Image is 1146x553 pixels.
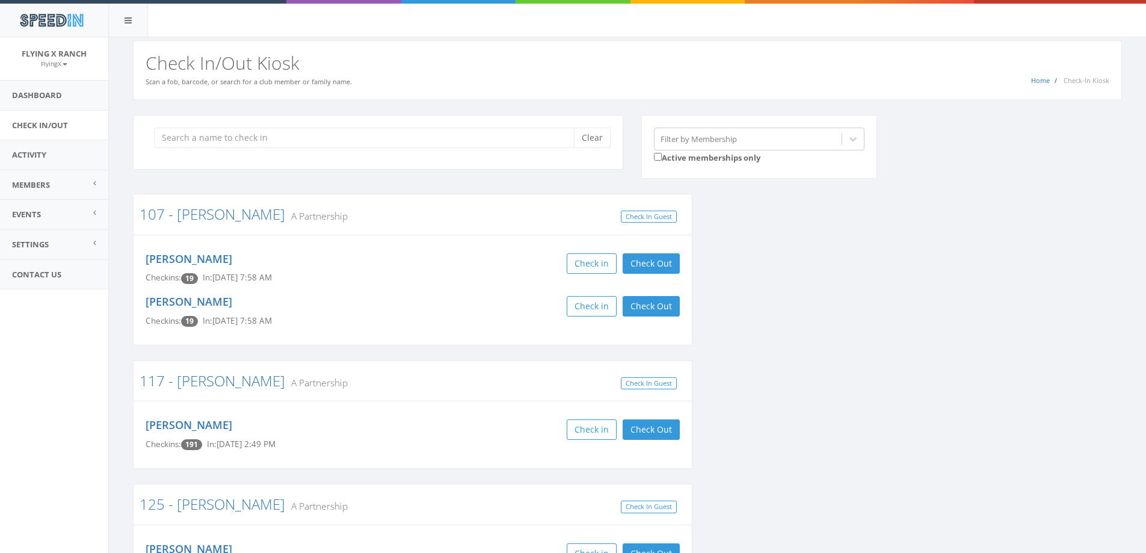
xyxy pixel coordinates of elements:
span: Checkin count [181,439,202,450]
a: 117 - [PERSON_NAME] [140,371,285,391]
button: Check in [567,253,617,274]
a: [PERSON_NAME] [146,252,232,266]
input: Search a name to check in [154,128,583,148]
button: Clear [574,128,611,148]
small: A Partnership [285,209,348,223]
a: [PERSON_NAME] [146,418,232,432]
span: Flying X Ranch [22,48,87,59]
span: Checkin count [181,316,198,327]
input: Active memberships only [654,153,662,161]
span: Members [12,179,50,190]
a: 125 - [PERSON_NAME] [140,494,285,514]
a: Check In Guest [621,211,677,223]
button: Check in [567,419,617,440]
span: Events [12,209,41,220]
small: FlyingX [41,60,67,68]
button: Check Out [623,296,680,317]
div: Filter by Membership [661,133,737,144]
span: Check-In Kiosk [1064,76,1109,85]
button: Check Out [623,253,680,274]
label: Active memberships only [654,150,760,164]
small: A Partnership [285,499,348,513]
a: [PERSON_NAME] [146,294,232,309]
span: In: [DATE] 7:58 AM [203,272,272,283]
small: Scan a fob, barcode, or search for a club member or family name. [146,77,352,86]
button: Check in [567,296,617,317]
span: In: [DATE] 7:58 AM [203,315,272,326]
a: Home [1031,76,1050,85]
span: Contact Us [12,269,61,280]
span: In: [DATE] 2:49 PM [207,439,276,450]
a: Check In Guest [621,377,677,390]
img: speedin_logo.png [14,9,89,31]
a: 107 - [PERSON_NAME] [140,204,285,224]
span: Checkins: [146,315,181,326]
small: A Partnership [285,376,348,389]
h2: Check In/Out Kiosk [146,53,1109,73]
a: Check In Guest [621,501,677,513]
span: Checkins: [146,439,181,450]
span: Checkins: [146,272,181,283]
span: Settings [12,239,49,250]
button: Check Out [623,419,680,440]
a: FlyingX [41,58,67,69]
span: Checkin count [181,273,198,284]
